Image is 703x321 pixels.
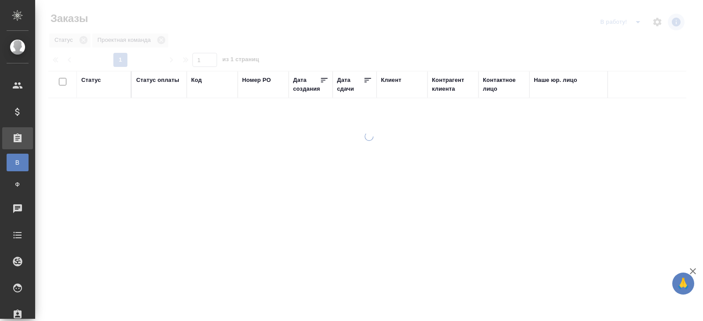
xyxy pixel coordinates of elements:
div: Контактное лицо [483,76,525,93]
div: Контрагент клиента [432,76,474,93]
div: Наше юр. лицо [534,76,577,85]
div: Статус оплаты [136,76,179,85]
span: Ф [11,180,24,189]
div: Статус [81,76,101,85]
span: 🙏 [676,274,691,293]
div: Номер PO [242,76,271,85]
a: Ф [7,176,29,193]
div: Клиент [381,76,401,85]
div: Дата создания [293,76,320,93]
span: В [11,158,24,167]
div: Дата сдачи [337,76,363,93]
div: Код [191,76,202,85]
button: 🙏 [672,273,694,295]
a: В [7,154,29,171]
